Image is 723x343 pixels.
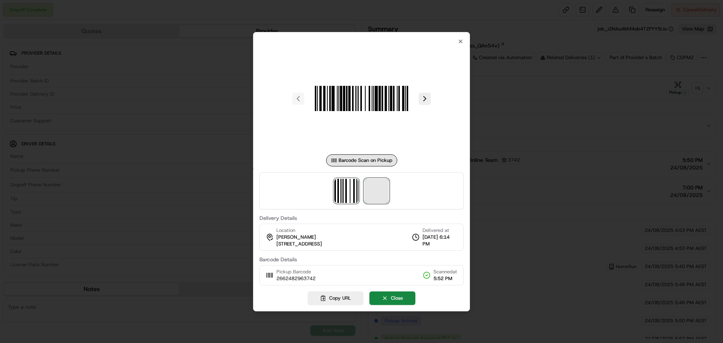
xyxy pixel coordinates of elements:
[276,275,316,282] span: 2662482963742
[433,275,457,282] span: 5:52 PM
[276,234,316,241] span: [PERSON_NAME]
[423,234,457,247] span: [DATE] 6:14 PM
[326,154,397,166] div: Barcode Scan on Pickup
[276,268,316,275] span: Pickup Barcode
[423,227,457,234] span: Delivered at
[259,215,464,221] label: Delivery Details
[259,257,464,262] label: Barcode Details
[308,291,363,305] button: Copy URL
[334,179,358,203] img: barcode_scan_on_pickup image
[433,268,457,275] span: Scanned at
[276,227,295,234] span: Location
[369,291,415,305] button: Close
[276,241,322,247] span: [STREET_ADDRESS]
[307,44,416,153] img: barcode_scan_on_pickup image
